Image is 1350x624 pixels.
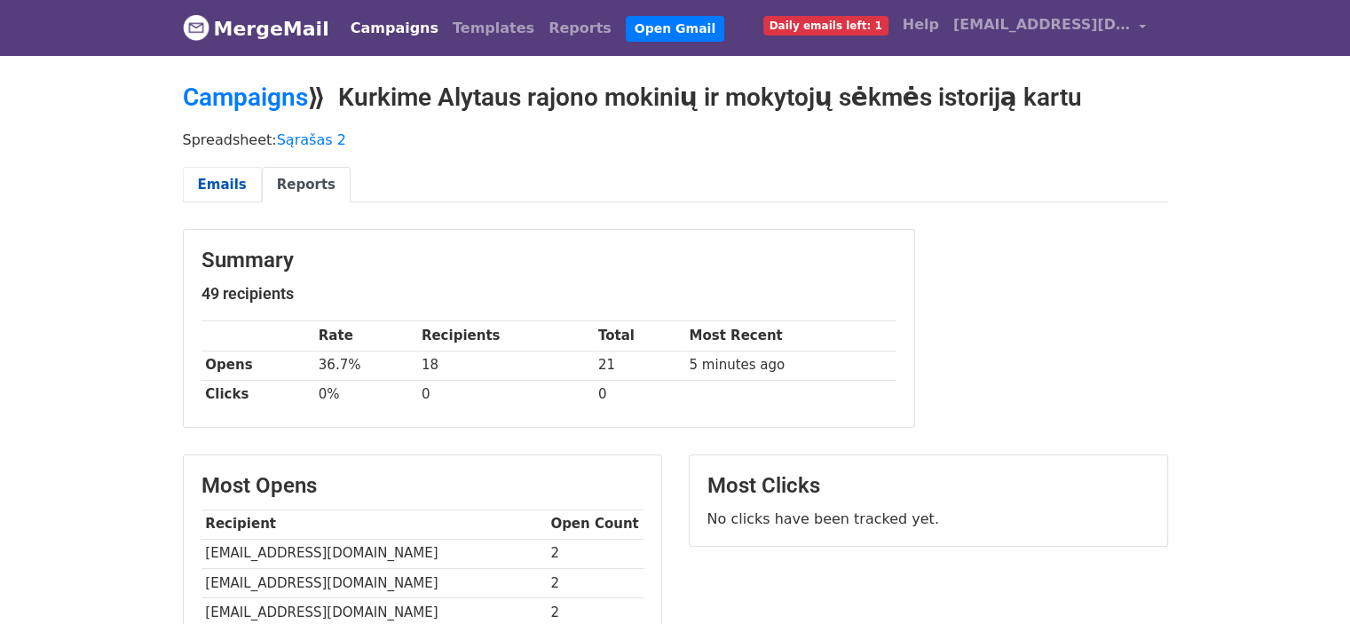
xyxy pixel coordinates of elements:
a: MergeMail [183,10,329,47]
span: [EMAIL_ADDRESS][DOMAIN_NAME] [953,14,1131,36]
a: Daily emails left: 1 [756,7,896,43]
th: Total [594,321,685,351]
th: Rate [314,321,417,351]
td: 0% [314,380,417,409]
span: Daily emails left: 1 [763,16,888,36]
a: Reports [262,167,351,203]
a: Campaigns [343,11,446,46]
th: Most Recent [685,321,896,351]
h3: Most Opens [201,473,643,499]
th: Opens [201,351,314,380]
td: 21 [594,351,685,380]
td: 2 [547,568,643,597]
h5: 49 recipients [201,284,896,304]
td: 2 [547,539,643,568]
p: Spreadsheet: [183,130,1168,149]
a: Open Gmail [626,16,724,42]
td: 5 minutes ago [685,351,896,380]
h2: ⟫ Kurkime Alytaus rajono mokinių ir mokytojų sėkmės istoriją kartu [183,83,1168,113]
a: Templates [446,11,541,46]
td: [EMAIL_ADDRESS][DOMAIN_NAME] [201,539,547,568]
a: Help [896,7,946,43]
iframe: Chat Widget [1261,539,1350,624]
td: 18 [417,351,594,380]
img: MergeMail logo [183,14,209,41]
th: Recipients [417,321,594,351]
a: Emails [183,167,262,203]
h3: Summary [201,248,896,273]
a: [EMAIL_ADDRESS][DOMAIN_NAME] [946,7,1154,49]
th: Clicks [201,380,314,409]
h3: Most Clicks [707,473,1149,499]
a: Campaigns [183,83,308,112]
p: No clicks have been tracked yet. [707,509,1149,528]
td: 36.7% [314,351,417,380]
td: [EMAIL_ADDRESS][DOMAIN_NAME] [201,568,547,597]
a: Reports [541,11,619,46]
td: 0 [594,380,685,409]
th: Open Count [547,509,643,539]
a: Sąrašas 2 [277,131,346,148]
th: Recipient [201,509,547,539]
td: 0 [417,380,594,409]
